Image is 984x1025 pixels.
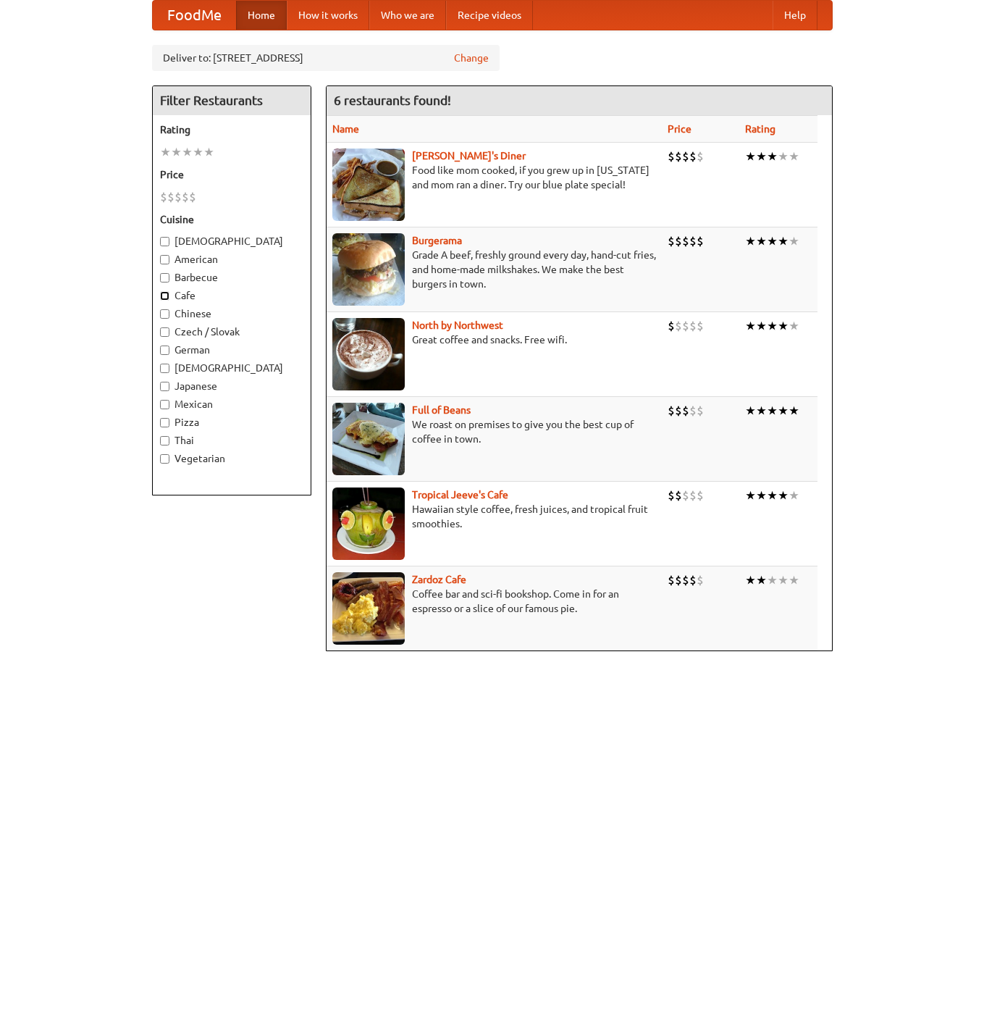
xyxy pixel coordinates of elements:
[697,403,704,419] li: $
[773,1,817,30] a: Help
[682,488,689,503] li: $
[160,451,303,466] label: Vegetarian
[332,318,405,390] img: north.jpg
[160,291,169,301] input: Cafe
[668,123,691,135] a: Price
[745,572,756,588] li: ★
[756,233,767,249] li: ★
[689,488,697,503] li: $
[745,488,756,503] li: ★
[668,403,675,419] li: $
[789,233,799,249] li: ★
[668,233,675,249] li: $
[412,150,526,162] a: [PERSON_NAME]'s Diner
[789,403,799,419] li: ★
[160,397,303,411] label: Mexican
[160,454,169,464] input: Vegetarian
[160,306,303,321] label: Chinese
[160,122,303,137] h5: Rating
[778,318,789,334] li: ★
[160,346,169,355] input: German
[160,343,303,357] label: German
[697,318,704,334] li: $
[767,318,778,334] li: ★
[160,418,169,427] input: Pizza
[789,572,799,588] li: ★
[332,332,656,347] p: Great coffee and snacks. Free wifi.
[167,189,174,205] li: $
[160,400,169,409] input: Mexican
[193,144,203,160] li: ★
[778,233,789,249] li: ★
[160,189,167,205] li: $
[756,148,767,164] li: ★
[189,189,196,205] li: $
[412,319,503,331] b: North by Northwest
[153,1,236,30] a: FoodMe
[332,248,656,291] p: Grade A beef, freshly ground every day, hand-cut fries, and home-made milkshakes. We make the bes...
[668,148,675,164] li: $
[160,234,303,248] label: [DEMOGRAPHIC_DATA]
[160,288,303,303] label: Cafe
[767,148,778,164] li: ★
[675,403,682,419] li: $
[756,488,767,503] li: ★
[332,403,405,475] img: beans.jpg
[412,235,462,246] a: Burgerama
[332,488,405,560] img: jeeves.jpg
[332,587,656,616] p: Coffee bar and sci-fi bookshop. Come in for an espresso or a slice of our famous pie.
[412,574,466,585] a: Zardoz Cafe
[287,1,369,30] a: How it works
[454,51,489,65] a: Change
[332,163,656,192] p: Food like mom cooked, if you grew up in [US_STATE] and mom ran a diner. Try our blue plate special!
[767,403,778,419] li: ★
[668,572,675,588] li: $
[675,572,682,588] li: $
[160,379,303,393] label: Japanese
[160,167,303,182] h5: Price
[160,436,169,445] input: Thai
[745,233,756,249] li: ★
[778,488,789,503] li: ★
[689,403,697,419] li: $
[332,148,405,221] img: sallys.jpg
[767,488,778,503] li: ★
[236,1,287,30] a: Home
[745,403,756,419] li: ★
[778,403,789,419] li: ★
[682,233,689,249] li: $
[767,572,778,588] li: ★
[767,233,778,249] li: ★
[369,1,446,30] a: Who we are
[745,123,775,135] a: Rating
[689,148,697,164] li: $
[745,318,756,334] li: ★
[668,318,675,334] li: $
[160,361,303,375] label: [DEMOGRAPHIC_DATA]
[332,233,405,306] img: burgerama.jpg
[334,93,451,107] ng-pluralize: 6 restaurants found!
[332,123,359,135] a: Name
[412,489,508,501] a: Tropical Jeeve's Cafe
[778,148,789,164] li: ★
[689,233,697,249] li: $
[160,309,169,319] input: Chinese
[160,255,169,264] input: American
[160,273,169,283] input: Barbecue
[689,318,697,334] li: $
[203,144,214,160] li: ★
[182,144,193,160] li: ★
[756,572,767,588] li: ★
[789,488,799,503] li: ★
[789,148,799,164] li: ★
[697,488,704,503] li: $
[675,148,682,164] li: $
[160,212,303,227] h5: Cuisine
[332,502,656,531] p: Hawaiian style coffee, fresh juices, and tropical fruit smoothies.
[756,403,767,419] li: ★
[756,318,767,334] li: ★
[160,415,303,430] label: Pizza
